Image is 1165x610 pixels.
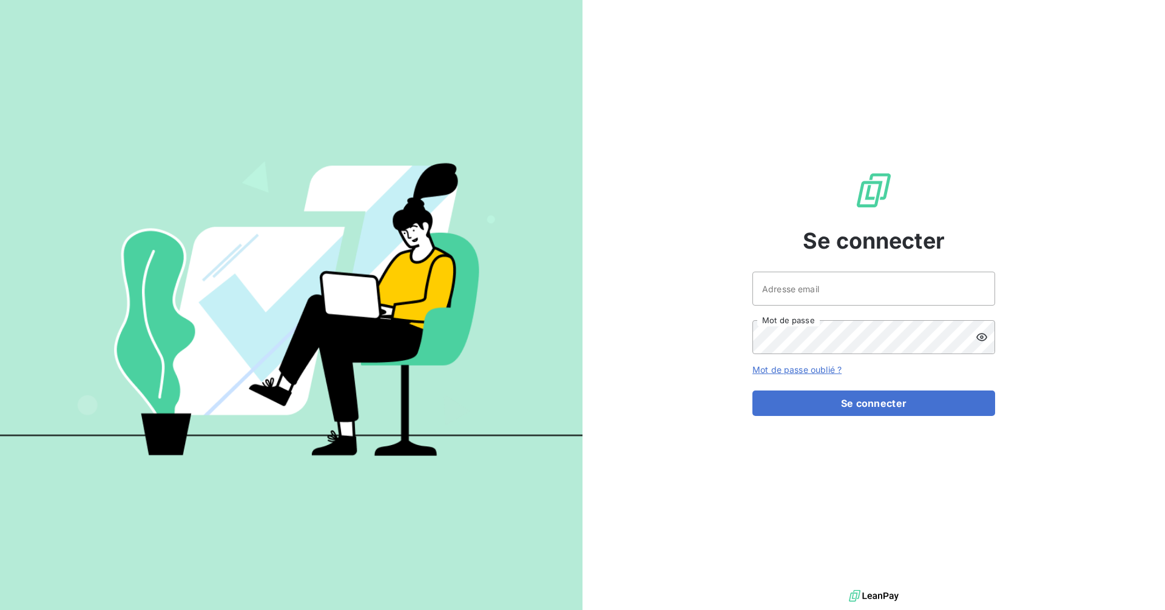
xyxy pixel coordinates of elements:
img: logo [849,587,899,605]
a: Mot de passe oublié ? [752,364,842,375]
input: placeholder [752,272,995,306]
button: Se connecter [752,390,995,416]
span: Se connecter [803,224,945,257]
img: Logo LeanPay [854,171,893,210]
